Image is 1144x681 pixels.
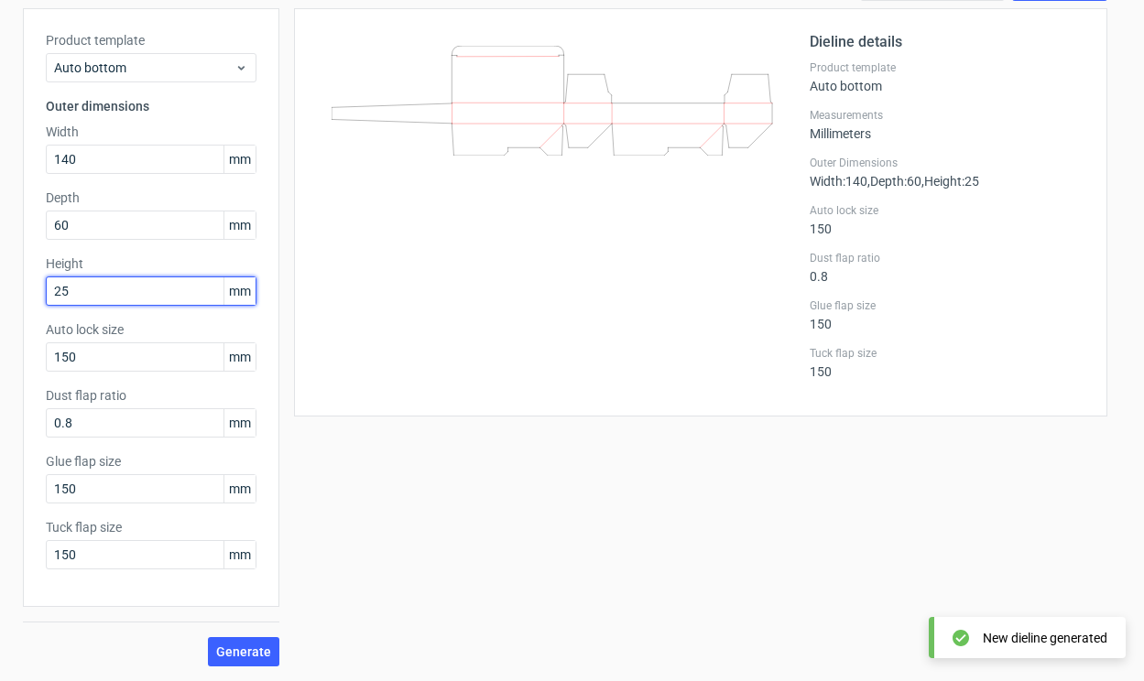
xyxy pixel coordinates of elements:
[810,251,1084,265] label: Dust flap ratio
[810,31,1084,53] h2: Dieline details
[223,475,256,503] span: mm
[46,31,256,49] label: Product template
[46,123,256,141] label: Width
[46,97,256,115] h3: Outer dimensions
[810,298,1084,331] div: 150
[810,203,1084,236] div: 150
[223,409,256,437] span: mm
[867,174,921,189] span: , Depth : 60
[223,277,256,305] span: mm
[223,211,256,239] span: mm
[810,156,1084,170] label: Outer Dimensions
[223,541,256,568] span: mm
[216,645,271,658] span: Generate
[46,189,256,207] label: Depth
[810,346,1084,379] div: 150
[810,251,1084,284] div: 0.8
[46,452,256,470] label: Glue flap size
[46,254,256,273] label: Height
[810,60,1084,75] label: Product template
[810,203,1084,218] label: Auto lock size
[46,320,256,339] label: Auto lock size
[810,298,1084,313] label: Glue flap size
[810,174,867,189] span: Width : 140
[810,60,1084,93] div: Auto bottom
[223,343,256,371] span: mm
[810,108,1084,123] label: Measurements
[208,637,279,666] button: Generate
[810,346,1084,361] label: Tuck flap size
[921,174,979,189] span: , Height : 25
[983,629,1107,647] div: New dieline generated
[46,518,256,536] label: Tuck flap size
[810,108,1084,141] div: Millimeters
[54,59,234,77] span: Auto bottom
[223,146,256,173] span: mm
[46,386,256,405] label: Dust flap ratio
